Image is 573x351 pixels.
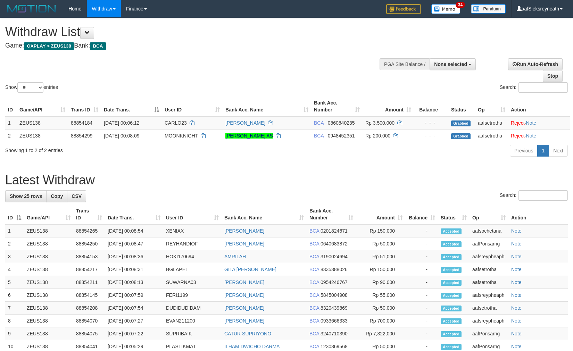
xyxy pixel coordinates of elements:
a: [PERSON_NAME] [224,241,264,246]
th: Op: activate to sort column ascending [470,204,508,224]
span: Copy 8335388026 to clipboard [321,267,348,272]
td: ZEUS138 [17,129,68,142]
a: Note [511,267,522,272]
a: Note [511,344,522,349]
td: 3 [5,250,24,263]
h1: Withdraw List [5,25,375,39]
div: Showing 1 to 2 of 2 entries [5,144,234,154]
span: BCA [309,344,319,349]
td: aafsreypheaph [470,315,508,327]
span: Copy [51,193,63,199]
td: Rp 50,000 [356,302,405,315]
th: Balance [414,97,448,116]
td: 6 [5,289,24,302]
label: Search: [500,190,568,201]
a: Previous [510,145,538,157]
td: ZEUS138 [24,276,73,289]
td: 88854211 [73,276,105,289]
span: Copy 0948452351 to clipboard [328,133,355,139]
th: ID: activate to sort column descending [5,204,24,224]
span: Copy 0640683872 to clipboard [321,241,348,246]
a: Note [526,133,537,139]
input: Search: [518,190,568,201]
td: - [405,315,438,327]
td: aafPonsarng [470,237,508,250]
a: [PERSON_NAME] [224,318,264,324]
span: BCA [309,331,319,336]
th: User ID: activate to sort column ascending [162,97,223,116]
td: [DATE] 00:07:59 [105,289,163,302]
span: Accepted [441,267,462,273]
a: Note [511,228,522,234]
td: - [405,327,438,340]
td: [DATE] 00:08:31 [105,263,163,276]
a: [PERSON_NAME] [224,279,264,285]
a: Reject [511,133,525,139]
a: ILHAM DWICHO DARMA [224,344,280,349]
img: Button%20Memo.svg [431,4,460,14]
td: 88854070 [73,315,105,327]
th: Bank Acc. Name: activate to sort column ascending [223,97,311,116]
span: BCA [309,267,319,272]
td: 88854075 [73,327,105,340]
a: [PERSON_NAME] [225,120,265,126]
span: Accepted [441,241,462,247]
th: Trans ID: activate to sort column ascending [73,204,105,224]
span: BCA [90,42,106,50]
th: Game/API: activate to sort column ascending [24,204,73,224]
td: Rp 51,000 [356,250,405,263]
span: Accepted [441,228,462,234]
td: REYHANDIOF [163,237,222,250]
td: aafsetrotha [475,129,508,142]
td: DUDIDUDIDAM [163,302,222,315]
span: [DATE] 00:08:09 [104,133,139,139]
td: aafsetrotha [470,302,508,315]
span: MOONKNIGHT [165,133,198,139]
th: Action [508,204,568,224]
td: ZEUS138 [24,224,73,237]
td: - [405,302,438,315]
input: Search: [518,82,568,93]
td: Rp 150,000 [356,263,405,276]
td: 88854217 [73,263,105,276]
span: Copy 1230869568 to clipboard [321,344,348,349]
a: GITA [PERSON_NAME] [224,267,276,272]
td: Rp 90,000 [356,276,405,289]
a: Note [511,305,522,311]
a: Note [511,279,522,285]
td: 1 [5,116,17,129]
th: Game/API: activate to sort column ascending [17,97,68,116]
th: User ID: activate to sort column ascending [163,204,222,224]
img: panduan.png [471,4,506,14]
td: [DATE] 00:08:13 [105,276,163,289]
span: Copy 0860840235 to clipboard [328,120,355,126]
td: [DATE] 00:08:47 [105,237,163,250]
td: EVAN211200 [163,315,222,327]
th: Date Trans.: activate to sort column ascending [105,204,163,224]
td: aafsetrotha [470,263,508,276]
a: Note [511,254,522,259]
a: CATUR SUPRIYONO [224,331,271,336]
a: Note [511,318,522,324]
span: BCA [309,318,319,324]
label: Search: [500,82,568,93]
span: OXPLAY > ZEUS138 [24,42,74,50]
a: Note [511,331,522,336]
th: Trans ID: activate to sort column ascending [68,97,101,116]
td: aafsetrotha [470,276,508,289]
span: [DATE] 00:06:12 [104,120,139,126]
th: Amount: activate to sort column ascending [356,204,405,224]
td: aafPonsarng [470,327,508,340]
td: 1 [5,224,24,237]
button: None selected [430,58,476,70]
span: Accepted [441,280,462,286]
td: Rp 7,322,000 [356,327,405,340]
span: BCA [309,254,319,259]
a: Copy [46,190,67,202]
td: Rp 50,000 [356,237,405,250]
td: [DATE] 00:07:27 [105,315,163,327]
td: - [405,237,438,250]
td: 88854208 [73,302,105,315]
span: Accepted [441,331,462,337]
img: Feedback.jpg [386,4,421,14]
